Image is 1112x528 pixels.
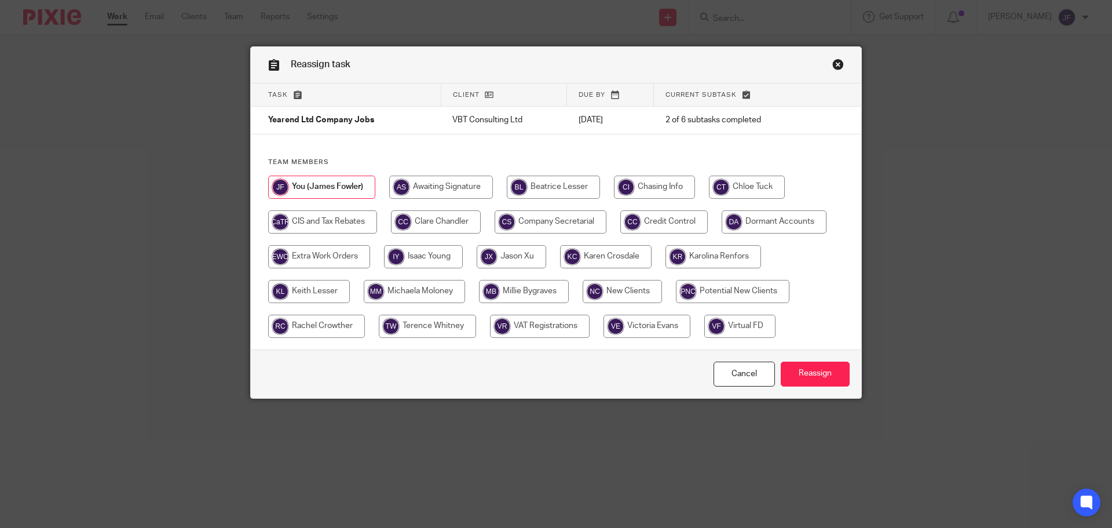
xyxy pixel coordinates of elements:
[579,92,605,98] span: Due by
[832,59,844,74] a: Close this dialog window
[781,362,850,387] input: Reassign
[452,114,555,126] p: VBT Consulting Ltd
[654,107,814,134] td: 2 of 6 subtasks completed
[665,92,737,98] span: Current subtask
[268,116,374,125] span: Yearend Ltd Company Jobs
[579,114,642,126] p: [DATE]
[291,60,350,69] span: Reassign task
[714,362,775,387] a: Close this dialog window
[453,92,480,98] span: Client
[268,158,844,167] h4: Team members
[268,92,288,98] span: Task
